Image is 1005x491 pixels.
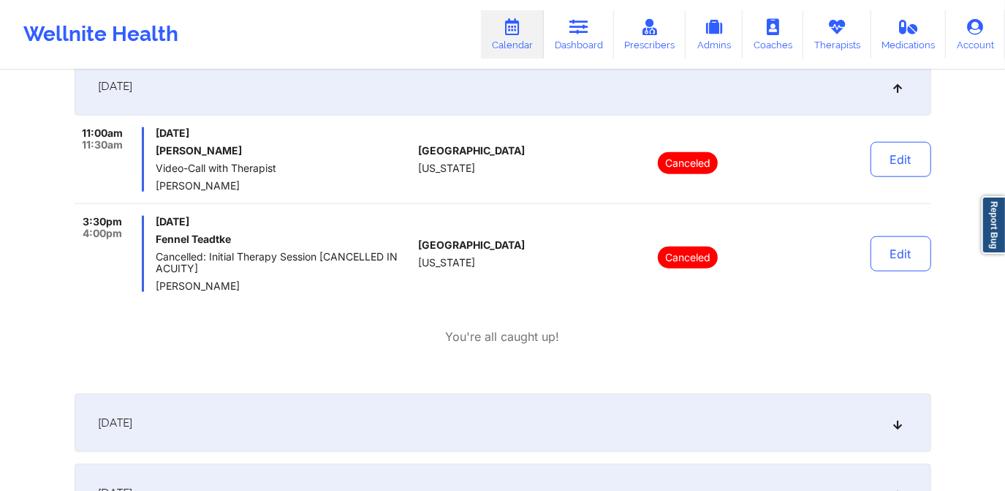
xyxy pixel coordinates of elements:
h6: Fennel Teadtke [156,233,412,245]
span: [DATE] [99,416,133,430]
span: [GEOGRAPHIC_DATA] [418,239,525,251]
span: 11:00am [82,127,123,139]
span: Video-Call with Therapist [156,162,412,174]
a: Account [946,10,1005,59]
span: [PERSON_NAME] [156,280,412,292]
span: 3:30pm [83,216,122,228]
span: 11:30am [82,139,123,151]
h6: [PERSON_NAME] [156,145,412,157]
span: [PERSON_NAME] [156,180,412,192]
span: [DATE] [156,216,412,228]
span: [DATE] [99,79,133,94]
a: Medications [871,10,947,59]
span: 4:00pm [83,228,122,239]
span: [US_STATE] [418,162,475,174]
span: [GEOGRAPHIC_DATA] [418,145,525,157]
a: Calendar [481,10,544,59]
p: You're all caught up! [446,329,560,345]
a: Dashboard [544,10,614,59]
span: [DATE] [156,127,412,139]
a: Therapists [803,10,871,59]
a: Coaches [743,10,803,59]
span: Cancelled: Initial Therapy Session [CANCELLED IN ACUITY] [156,251,412,274]
button: Edit [871,236,931,271]
p: Canceled [658,247,718,269]
a: Admins [686,10,743,59]
p: Canceled [658,152,718,174]
a: Report Bug [982,196,1005,254]
span: [US_STATE] [418,257,475,269]
button: Edit [871,142,931,177]
a: Prescribers [614,10,686,59]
